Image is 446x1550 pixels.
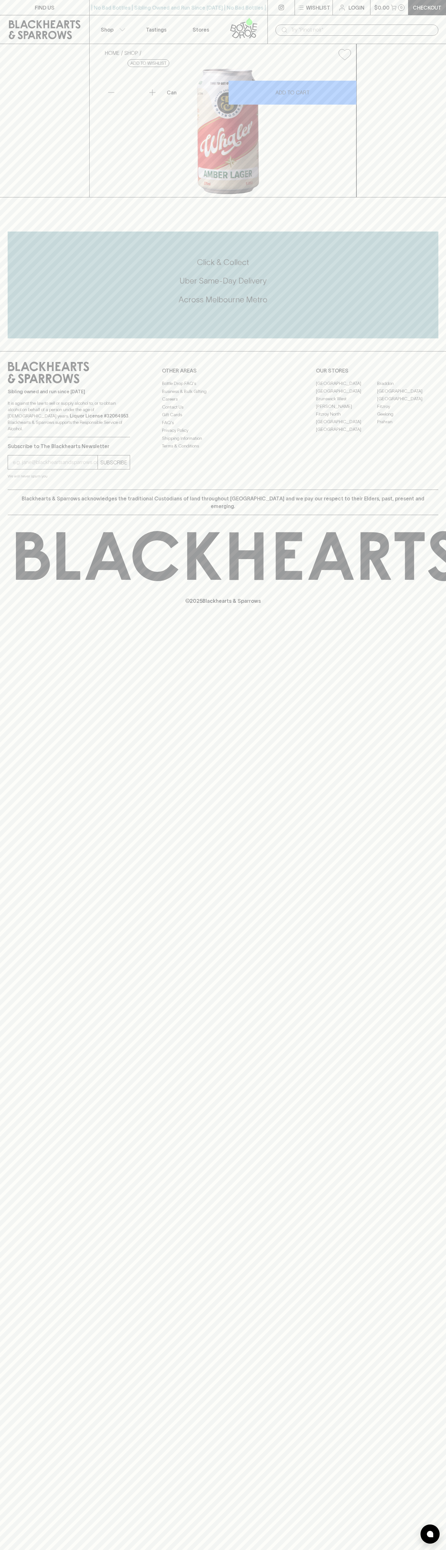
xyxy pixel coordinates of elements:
[8,388,130,395] p: Sibling owned and run since [DATE]
[8,294,438,305] h5: Across Melbourne Metro
[100,65,356,197] img: 77315.png
[162,442,284,450] a: Terms & Conditions
[377,380,438,387] a: Braddon
[70,413,128,418] strong: Liquor License #32064953
[427,1531,433,1537] img: bubble-icon
[124,50,138,56] a: SHOP
[377,395,438,402] a: [GEOGRAPHIC_DATA]
[162,387,284,395] a: Business & Bulk Gifting
[105,50,120,56] a: HOME
[134,15,179,44] a: Tastings
[377,402,438,410] a: Fitzroy
[179,15,223,44] a: Stores
[162,434,284,442] a: Shipping Information
[13,457,98,468] input: e.g. jane@blackheartsandsparrows.com.au
[229,81,356,105] button: ADD TO CART
[316,410,377,418] a: Fitzroy North
[162,419,284,426] a: FAQ's
[316,387,377,395] a: [GEOGRAPHIC_DATA]
[8,257,438,268] h5: Click & Collect
[316,425,377,433] a: [GEOGRAPHIC_DATA]
[374,4,390,11] p: $0.00
[162,380,284,387] a: Bottle Drop FAQ's
[316,402,377,410] a: [PERSON_NAME]
[101,26,113,33] p: Shop
[316,395,377,402] a: Brunswick West
[167,89,177,96] p: Can
[162,411,284,419] a: Gift Cards
[316,367,438,374] p: OUR STORES
[162,395,284,403] a: Careers
[8,473,130,479] p: We will never spam you
[348,4,364,11] p: Login
[316,418,377,425] a: [GEOGRAPHIC_DATA]
[162,367,284,374] p: OTHER AREAS
[98,455,130,469] button: SUBSCRIBE
[162,403,284,411] a: Contact Us
[413,4,442,11] p: Checkout
[8,442,130,450] p: Subscribe to The Blackhearts Newsletter
[400,6,403,9] p: 0
[164,86,228,99] div: Can
[336,47,354,63] button: Add to wishlist
[8,400,130,432] p: It is against the law to sell or supply alcohol to, or to obtain alcohol on behalf of a person un...
[8,276,438,286] h5: Uber Same-Day Delivery
[12,495,434,510] p: Blackhearts & Sparrows acknowledges the traditional Custodians of land throughout [GEOGRAPHIC_DAT...
[291,25,433,35] input: Try "Pinot noir"
[275,89,310,96] p: ADD TO CART
[377,410,438,418] a: Geelong
[35,4,55,11] p: FIND US
[100,459,127,466] p: SUBSCRIBE
[162,427,284,434] a: Privacy Policy
[306,4,330,11] p: Wishlist
[8,232,438,338] div: Call to action block
[90,15,134,44] button: Shop
[316,380,377,387] a: [GEOGRAPHIC_DATA]
[377,387,438,395] a: [GEOGRAPHIC_DATA]
[377,418,438,425] a: Prahran
[146,26,166,33] p: Tastings
[193,26,209,33] p: Stores
[128,59,169,67] button: Add to wishlist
